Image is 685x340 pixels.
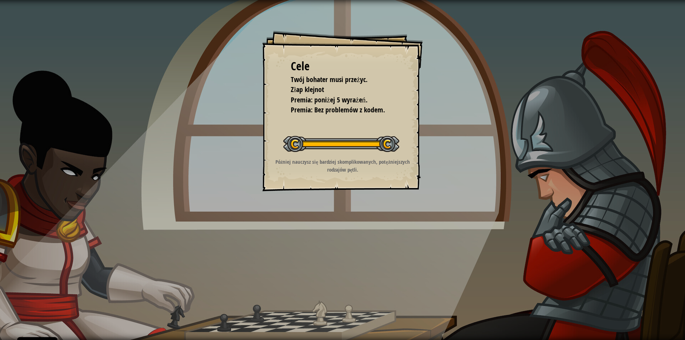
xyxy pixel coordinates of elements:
p: Później nauczysz się bardziej skomplikowanych, potężniejszych rodzajów pętli. [271,158,414,173]
li: Złap klejnot [282,85,392,95]
div: Cele [291,58,394,75]
li: Premia: poniżej 5 wyrażeń. [282,95,392,105]
span: Premia: Bez problemów z kodem. [291,105,385,115]
span: Premia: poniżej 5 wyrażeń. [291,95,367,105]
span: Złap klejnot [291,85,324,94]
li: Premia: Bez problemów z kodem. [282,105,392,115]
span: Twój bohater musi przeżyc. [291,75,367,84]
li: Twój bohater musi przeżyc. [282,75,392,85]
